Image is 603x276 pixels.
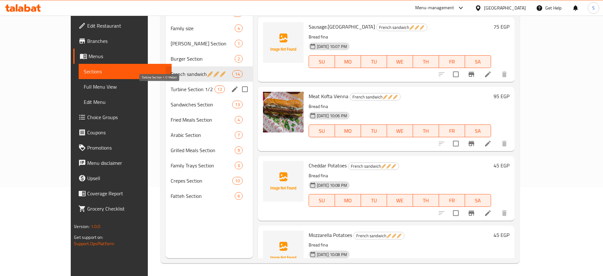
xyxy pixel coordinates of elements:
a: Sections [79,64,171,79]
span: Choice Groups [87,113,166,121]
a: Coupons [73,125,171,140]
div: Crepes Section10 [166,173,253,188]
p: Bread fina [309,33,491,41]
span: Version: [74,222,89,231]
div: Turbine Section 1/2 Meter12edit [166,82,253,97]
span: WE [390,57,410,66]
p: Bread fina [309,103,491,111]
button: delete [497,136,512,151]
a: Edit menu item [484,209,492,217]
div: Fried Meals Section4 [166,112,253,127]
h6: 45 EGP [494,161,509,170]
div: French sandwich🥖🥖🥖14 [166,66,253,82]
span: Menus [88,52,166,60]
div: items [235,146,243,154]
span: French sandwich🥖🥖🥖 [171,70,233,78]
span: SA [468,57,488,66]
span: Fatteh Section [171,192,235,200]
span: 1 [235,41,242,47]
div: Burger Section2 [166,51,253,66]
span: Edit Restaurant [87,22,166,30]
span: FR [442,57,462,66]
span: [DATE] 10:08 PM [314,182,350,188]
span: 2 [235,56,242,62]
button: SA [465,194,491,207]
button: delete [497,205,512,221]
button: FR [439,194,465,207]
span: Sandwiches Section [171,101,233,108]
span: 9 [235,147,242,153]
button: delete [497,67,512,82]
button: MO [335,125,361,137]
a: Branches [73,33,171,49]
div: French sandwich🥖🥖🥖 [350,93,401,101]
div: items [235,24,243,32]
span: Crepes Section [171,177,233,185]
span: Edit Menu [84,98,166,106]
span: S [592,4,595,11]
span: Coupons [87,129,166,136]
nav: Menu sections [166,3,253,206]
span: 12 [215,86,224,92]
h6: 75 EGP [494,22,509,31]
div: Arabic Section7 [166,127,253,143]
span: Burger Section [171,55,235,63]
span: Select to update [449,137,462,150]
span: Meat Kofta Vienna [309,91,348,101]
span: French sandwich🥖🥖🥖 [377,24,427,31]
h6: 95 EGP [494,92,509,101]
span: [DATE] 10:08 PM [314,252,350,258]
span: Select to update [449,68,462,81]
div: items [214,85,225,93]
span: Full Menu View [84,83,166,91]
div: items [235,162,243,169]
a: Edit menu item [484,140,492,147]
div: French sandwich🥖🥖🥖 [376,24,427,31]
span: MO [338,196,358,205]
span: Mozzarella Potatoes [309,230,352,240]
a: Support.OpsPlatform [74,239,114,248]
span: Grilled Meals Section [171,146,235,154]
span: SU [311,57,332,66]
p: Bread fina [309,172,491,180]
div: Sandwiches Section13 [166,97,253,112]
span: 4 [235,25,242,31]
div: Fatteh Section6 [166,188,253,204]
div: [PERSON_NAME] Section1 [166,36,253,51]
div: Family size [171,24,235,32]
div: French sandwich🥖🥖🥖 [348,162,399,170]
img: Sausage.Vienna [263,22,304,63]
span: Menu disclaimer [87,159,166,167]
span: Branches [87,37,166,45]
span: Upsell [87,174,166,182]
a: Full Menu View [79,79,171,94]
button: TH [413,125,439,137]
span: 14 [233,71,242,77]
div: items [232,70,242,78]
button: edit [230,84,239,94]
span: WE [390,196,410,205]
img: Meat Kofta Vienna [263,92,304,132]
span: WE [390,126,410,136]
span: 10 [233,178,242,184]
a: Edit menu item [484,71,492,78]
span: Fried Meals Section [171,116,235,124]
span: Coverage Report [87,190,166,197]
span: [PERSON_NAME] Section [171,40,235,47]
button: SU [309,55,335,68]
span: TH [416,126,436,136]
span: FR [442,126,462,136]
span: 6 [235,193,242,199]
div: Family Trays Section3 [166,158,253,173]
span: French sandwich🥖🥖🥖 [350,93,400,101]
p: Bread fina [309,241,491,249]
span: 3 [235,163,242,169]
span: Family Trays Section [171,162,235,169]
div: items [235,116,243,124]
div: Grilled Meals Section9 [166,143,253,158]
button: TU [361,125,387,137]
